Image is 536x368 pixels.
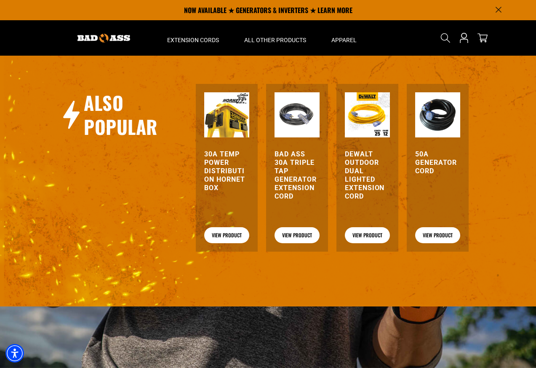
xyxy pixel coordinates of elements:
a: View Product [204,227,249,243]
summary: Search [439,31,452,45]
div: Accessibility Menu [5,344,24,363]
a: View Product [345,227,390,243]
summary: All Other Products [232,20,319,56]
a: Bad Ass 30A Triple Tap Generator Extension Cord [275,150,320,201]
a: View Product [415,227,460,243]
img: 30A Temp Power Distribution Hornet Box [204,92,249,137]
span: Apparel [331,36,357,44]
summary: Apparel [319,20,369,56]
a: Open this option [457,20,471,56]
a: 30A Temp Power Distribution Hornet Box [204,150,249,192]
img: DEWALT Outdoor Dual Lighted Extension Cord [345,92,390,137]
a: View Product [275,227,320,243]
span: All Other Products [244,36,306,44]
summary: Extension Cords [155,20,232,56]
h2: Also Popular [84,91,170,139]
a: DEWALT Outdoor Dual Lighted Extension Cord [345,150,390,201]
img: 50A Generator Cord [415,92,460,137]
img: black [275,92,320,137]
a: cart [476,33,489,43]
span: Extension Cords [167,36,219,44]
a: 50A Generator Cord [415,150,460,175]
img: Bad Ass Extension Cords [77,34,130,43]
